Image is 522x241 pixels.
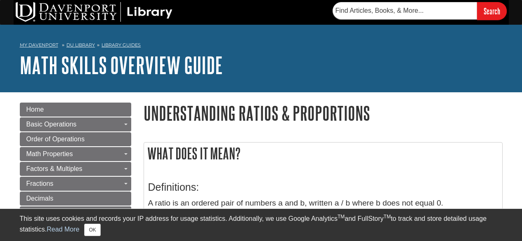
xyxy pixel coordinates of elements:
[477,2,507,20] input: Search
[26,136,85,143] span: Order of Operations
[66,42,95,48] a: DU Library
[144,103,503,124] h1: Understanding Ratios & Proportions
[26,106,44,113] span: Home
[26,165,83,172] span: Factors & Multiples
[16,2,172,22] img: DU Library
[26,180,54,187] span: Fractions
[84,224,100,236] button: Close
[20,103,131,117] a: Home
[26,121,77,128] span: Basic Operations
[20,147,131,161] a: Math Properties
[20,42,58,49] a: My Davenport
[47,226,79,233] a: Read More
[148,197,498,209] p: A ratio is an ordered pair of numbers a and b, written a / b where b does not equal 0.
[20,132,131,146] a: Order of Operations
[20,40,503,53] nav: breadcrumb
[26,150,73,157] span: Math Properties
[144,143,502,164] h2: What does it mean?
[384,214,391,220] sup: TM
[148,181,498,193] h3: Definitions:
[20,52,223,78] a: Math Skills Overview Guide
[20,117,131,131] a: Basic Operations
[333,2,477,19] input: Find Articles, Books, & More...
[20,192,131,206] a: Decimals
[338,214,345,220] sup: TM
[20,206,131,220] a: Percents
[20,162,131,176] a: Factors & Multiples
[20,214,503,236] div: This site uses cookies and records your IP address for usage statistics. Additionally, we use Goo...
[102,42,141,48] a: Library Guides
[333,2,507,20] form: Searches DU Library's articles, books, and more
[20,177,131,191] a: Fractions
[26,195,54,202] span: Decimals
